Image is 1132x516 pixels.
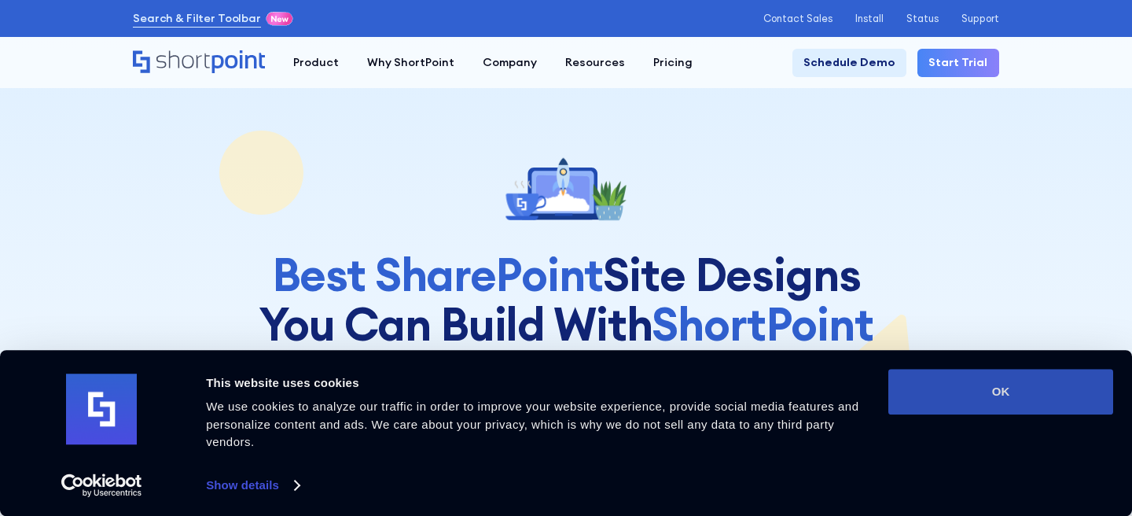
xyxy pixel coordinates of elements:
[565,54,625,72] div: Resources
[133,50,264,75] a: Home
[272,245,604,303] span: Best SharePoint
[652,295,873,352] span: ShortPoint
[653,54,693,72] div: Pricing
[353,49,469,77] a: Why ShortPoint
[33,474,171,497] a: Usercentrics Cookiebot - opens in a new window
[888,369,1113,415] button: OK
[206,400,858,448] span: We use cookies to analyze our traffic in order to improve your website experience, provide social...
[792,49,906,77] a: Schedule Demo
[293,54,339,72] div: Product
[961,13,999,24] a: Support
[206,474,299,497] a: Show details
[279,49,353,77] a: Product
[483,54,537,72] div: Company
[551,49,639,77] a: Resources
[906,13,939,24] a: Status
[66,374,137,445] img: logo
[855,13,884,24] a: Install
[206,374,870,393] div: This website uses cookies
[639,49,707,77] a: Pricing
[917,49,999,77] a: Start Trial
[763,13,832,24] a: Contact Sales
[248,249,884,349] h1: Site Designs You Can Build With
[133,10,261,28] a: Search & Filter Toolbar
[367,54,454,72] div: Why ShortPoint
[469,49,551,77] a: Company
